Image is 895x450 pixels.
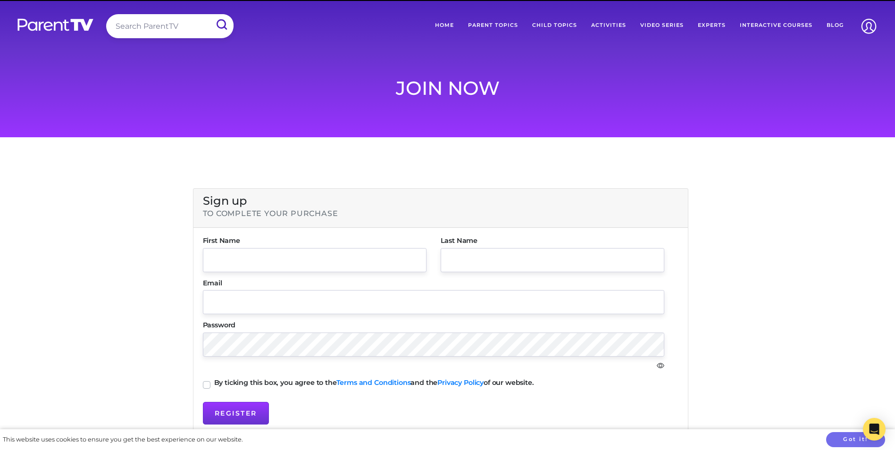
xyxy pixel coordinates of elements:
[214,379,534,386] label: By ticking this box, you agree to the and the of our website.
[203,194,678,208] h4: Sign up
[203,280,664,286] label: Email
[584,14,633,36] a: Activities
[441,237,664,244] label: Last Name
[203,209,678,218] h6: to complete your purchase
[336,378,411,387] a: Terms and Conditions
[186,77,710,100] h1: Join now
[203,237,427,244] label: First Name
[203,402,269,425] button: Register
[17,18,94,32] img: parenttv-logo-white.4c85aaf.svg
[863,418,886,441] div: Open Intercom Messenger
[209,14,234,35] input: Submit
[826,432,885,447] button: Got it!
[733,14,820,36] a: Interactive Courses
[657,362,664,369] svg: eye
[428,14,461,36] a: Home
[3,435,243,444] div: This website uses cookies to ensure you get the best experience on our website.
[857,14,881,38] img: Account
[691,14,733,36] a: Experts
[633,14,691,36] a: Video Series
[820,14,851,36] a: Blog
[106,14,234,38] input: Search ParentTV
[461,14,525,36] a: Parent Topics
[525,14,584,36] a: Child Topics
[203,322,664,328] label: Password
[437,378,484,387] a: Privacy Policy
